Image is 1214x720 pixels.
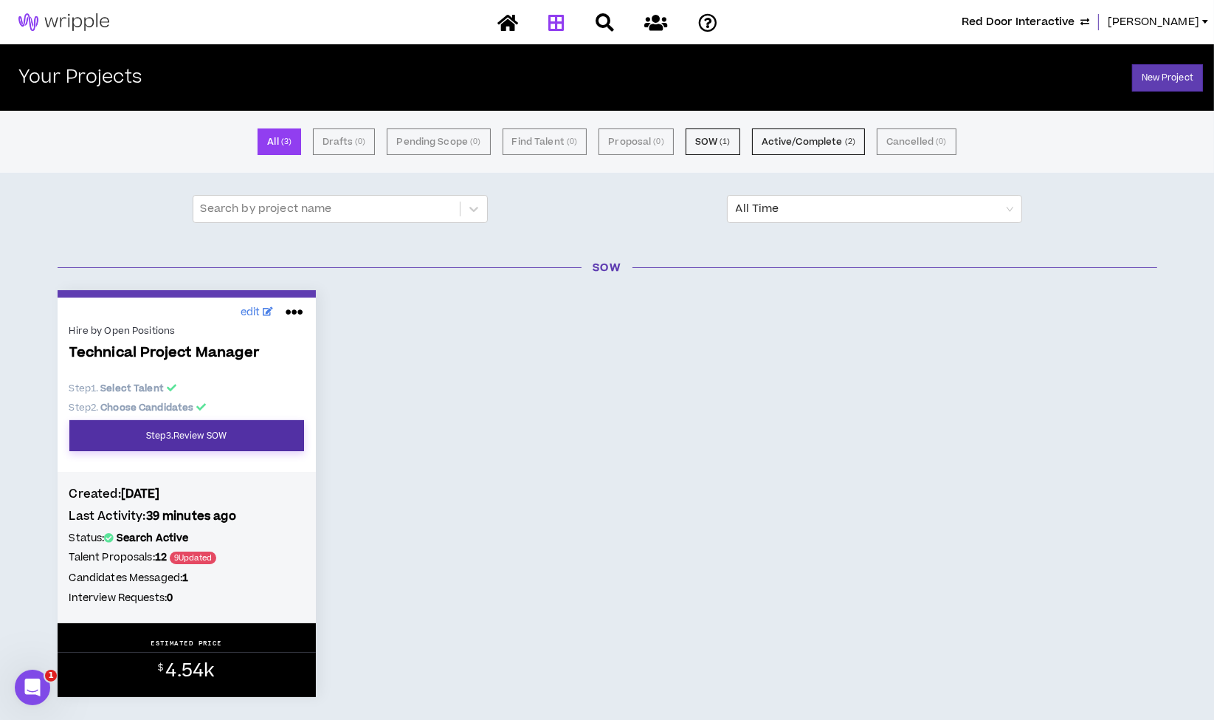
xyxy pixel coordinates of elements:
a: Step3.Review SOW [69,420,304,451]
p: ESTIMATED PRICE [151,639,222,648]
span: 9 Updated [170,552,216,564]
h5: Candidates Messaged: [69,570,304,586]
small: ( 3 ) [281,135,292,148]
h4: Last Activity: [69,508,304,524]
h5: Status: [69,530,304,546]
b: Select Talent [100,382,164,395]
small: ( 0 ) [653,135,663,148]
h5: Interview Requests: [69,590,304,606]
small: ( 2 ) [845,135,855,148]
span: Red Door Interactive [962,14,1075,30]
span: 4.54k [166,658,215,684]
h5: Talent Proposals: [69,549,304,566]
button: Pending Scope (0) [387,128,490,155]
button: Proposal (0) [599,128,673,155]
span: 1 [45,670,57,682]
a: edit [237,301,277,324]
div: Hire by Open Positions [69,324,304,337]
b: 1 [182,571,188,586]
button: SOW (1) [686,128,740,155]
button: Cancelled (0) [877,128,956,155]
button: Red Door Interactive [962,14,1089,30]
h4: Created: [69,486,304,502]
b: Choose Candidates [100,401,193,414]
button: Drafts (0) [313,128,375,155]
b: 12 [155,550,167,565]
span: Technical Project Manager [69,345,304,362]
small: ( 0 ) [936,135,946,148]
b: [DATE] [121,486,160,502]
button: Active/Complete (2) [752,128,865,155]
small: ( 0 ) [470,135,480,148]
b: 0 [167,591,173,606]
sup: $ [158,662,163,674]
p: Step 1 . [69,382,304,395]
button: Find Talent (0) [503,128,587,155]
b: Search Active [117,531,189,546]
b: 39 minutes ago [146,508,236,524]
a: New Project [1132,64,1203,92]
span: edit [241,305,261,320]
iframe: Intercom live chat [15,670,50,705]
p: Step 2 . [69,401,304,414]
button: All (3) [258,128,301,155]
small: ( 1 ) [720,135,730,148]
span: [PERSON_NAME] [1108,14,1199,30]
small: ( 0 ) [567,135,577,148]
h3: SOW [46,260,1168,275]
h2: Your Projects [18,67,142,89]
small: ( 0 ) [355,135,365,148]
span: All Time [736,196,1013,222]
